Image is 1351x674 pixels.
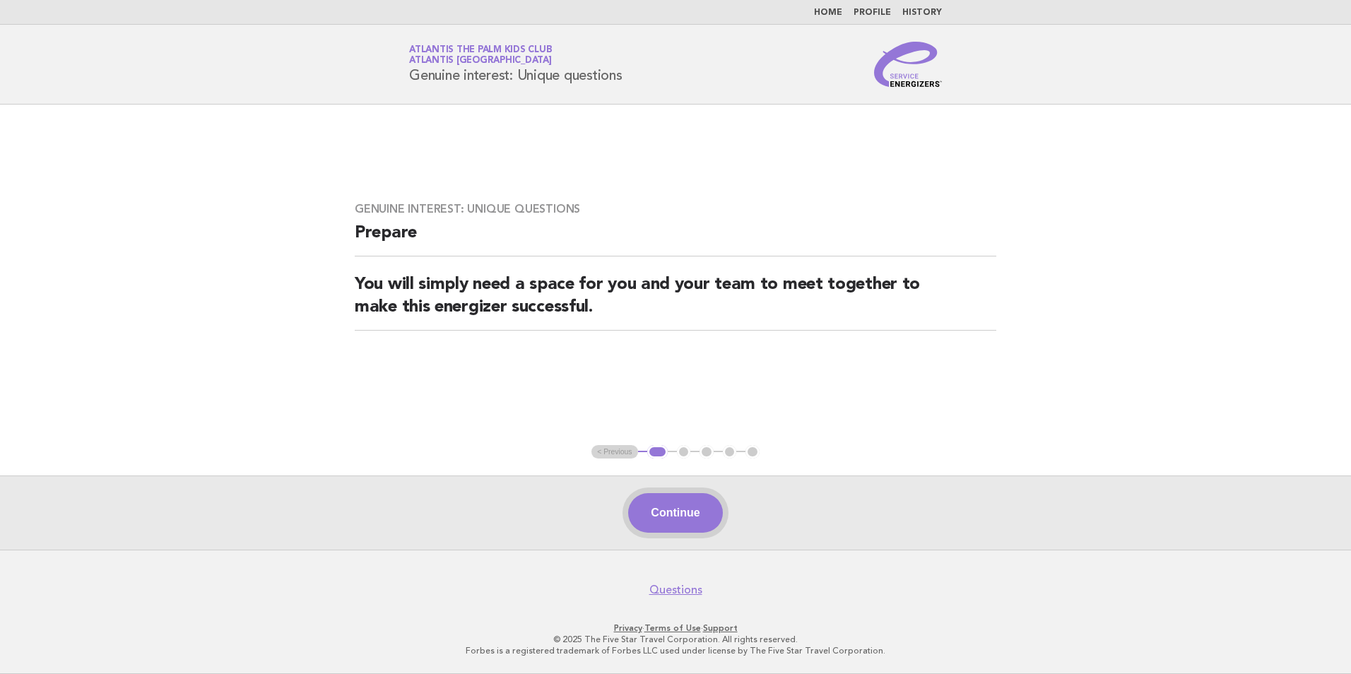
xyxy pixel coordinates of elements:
[355,202,996,216] h3: Genuine interest: Unique questions
[355,222,996,256] h2: Prepare
[628,493,722,533] button: Continue
[355,273,996,331] h2: You will simply need a space for you and your team to meet together to make this energizer succes...
[614,623,642,633] a: Privacy
[243,634,1108,645] p: © 2025 The Five Star Travel Corporation. All rights reserved.
[703,623,738,633] a: Support
[854,8,891,17] a: Profile
[814,8,842,17] a: Home
[647,445,668,459] button: 1
[243,645,1108,656] p: Forbes is a registered trademark of Forbes LLC used under license by The Five Star Travel Corpora...
[243,622,1108,634] p: · ·
[874,42,942,87] img: Service Energizers
[649,583,702,597] a: Questions
[409,57,552,66] span: Atlantis [GEOGRAPHIC_DATA]
[409,46,623,83] h1: Genuine interest: Unique questions
[644,623,701,633] a: Terms of Use
[409,45,552,65] a: Atlantis The Palm Kids ClubAtlantis [GEOGRAPHIC_DATA]
[902,8,942,17] a: History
